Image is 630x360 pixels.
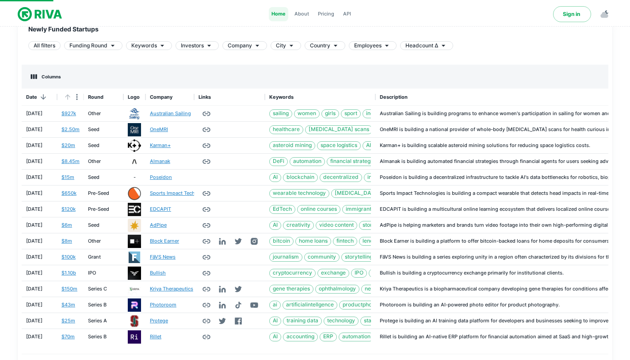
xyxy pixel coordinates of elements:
[88,269,96,277] div: IPO
[26,174,42,181] p: [DATE]
[369,269,404,278] a: blockchain
[295,237,331,246] div: home loans
[128,283,141,296] img: Kriya Therapeutics
[29,42,60,50] span: All filters
[269,221,281,230] a: AI
[339,333,374,341] span: automation
[131,42,157,50] span: Keywords
[61,333,75,341] a: $70m
[310,42,330,50] span: Country
[361,285,393,294] a: neurology
[29,72,63,81] button: Select columns
[317,141,361,150] div: space logistics
[88,221,99,229] div: Seed
[269,7,288,21] a: Home
[315,285,359,294] div: ophthalmology
[61,221,72,229] a: $6m
[304,253,340,262] a: community
[150,333,161,341] a: Rillet
[322,109,339,118] span: girls
[297,205,340,214] a: online courses
[128,203,141,216] img: EDCAPIT
[57,89,84,106] div: Amount
[269,189,329,198] div: wearable technology
[128,187,141,200] img: Sports Impact Technologies
[150,269,166,277] a: Bullish
[283,173,318,182] div: blockchain
[269,285,313,294] div: gene therapies
[88,126,99,133] div: Seed
[181,42,204,50] span: Investors
[320,333,336,341] span: ERP
[61,301,75,309] a: $43m
[88,333,107,341] div: Series B
[294,109,319,118] span: women
[150,110,191,117] a: Australian Sailing
[128,267,141,280] img: Bullish
[292,7,312,21] a: About
[150,301,176,309] a: Photoroom
[150,253,176,261] a: FāVS News
[305,125,373,134] div: [MEDICAL_DATA] scans
[269,125,303,134] div: healthcare
[269,269,316,278] a: cryptocurrency
[128,89,140,106] div: Logo
[359,221,393,229] span: storytelling
[342,205,378,214] a: immigrants
[270,269,315,277] span: cryptocurrency
[283,301,337,310] a: artificialintellgence
[26,190,42,197] p: [DATE]
[380,89,408,106] div: Description
[380,270,564,276] span: Bullish is building a cryptocurrency exchange primarily for institutional clients.
[315,7,337,21] a: Pricing
[320,173,362,182] a: decentralized
[343,10,351,18] span: API
[283,317,322,325] div: training data
[22,89,57,106] div: Date
[88,158,101,165] div: Other
[88,253,101,261] div: Grant
[363,109,391,118] span: inclusion
[339,301,398,310] a: productphotography
[360,317,385,325] a: startup
[61,269,76,277] a: $1.10b
[359,237,385,246] a: lending
[128,139,141,152] img: Karman+
[363,141,374,150] div: AI
[270,173,281,182] span: AI
[270,189,329,197] span: wearable technology
[276,42,286,50] span: City
[361,317,385,325] span: startup
[88,317,107,325] div: Series A
[28,24,602,34] span: Newly Funded Startups
[269,141,315,150] div: asteroid mining
[150,317,168,325] a: Protege
[362,285,393,293] span: neurology
[331,189,408,198] a: [MEDICAL_DATA] detection
[26,158,42,165] p: [DATE]
[123,89,145,106] div: Logo
[270,221,281,229] span: AI
[269,157,288,166] div: DeFi
[380,302,560,308] span: Photoroom is building an AI-powered photo editor for product photography.
[69,42,107,50] span: Funding Round
[88,285,107,293] div: Series C
[283,333,318,341] div: accounting
[316,221,357,230] a: video content
[283,221,313,229] span: creativity
[316,221,357,229] span: video content
[269,205,295,214] a: EdTech
[342,253,376,261] span: storytelling
[150,126,168,133] a: OneMRI
[150,205,171,213] a: EDCAPIT
[405,42,438,50] span: Headcount Δ
[341,109,361,118] a: sport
